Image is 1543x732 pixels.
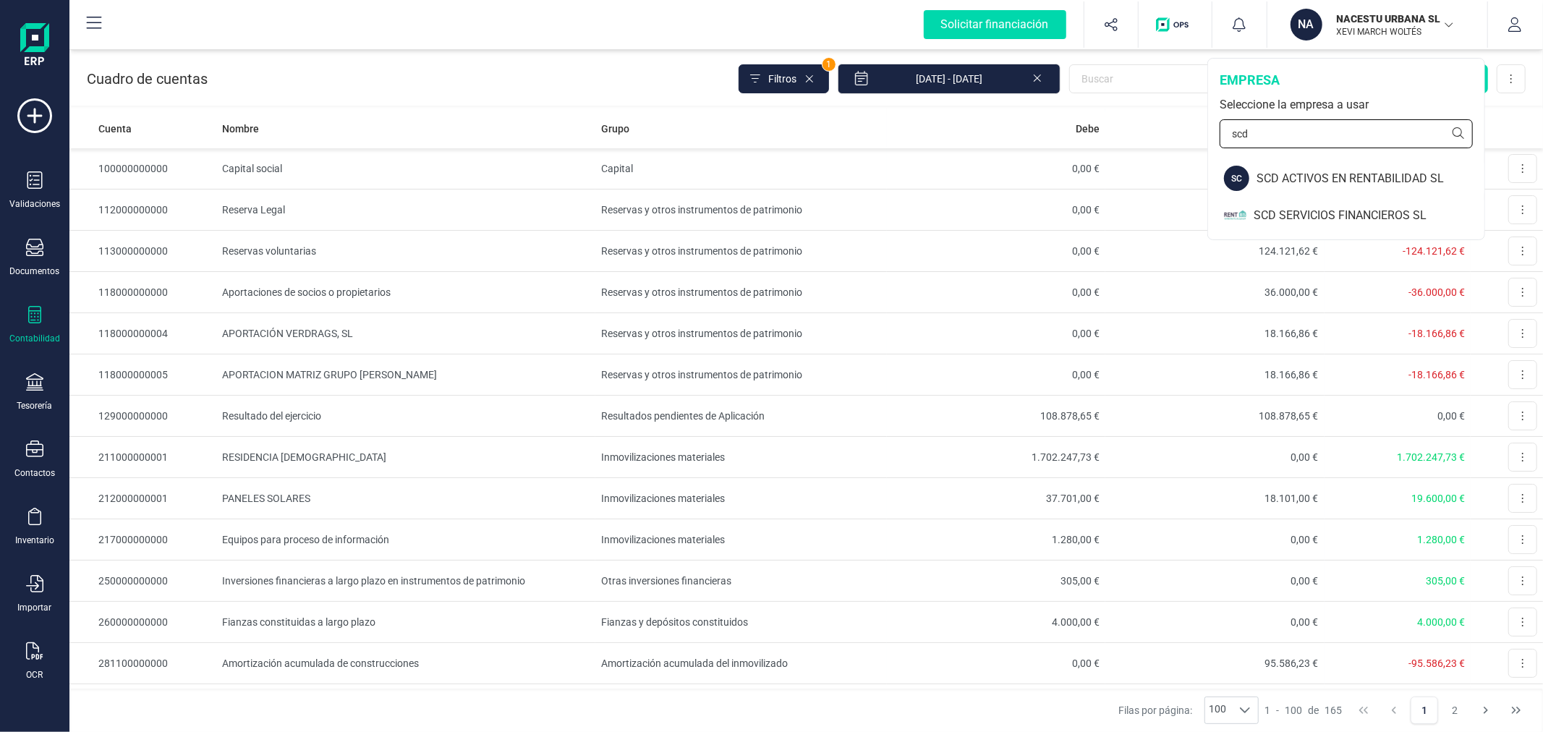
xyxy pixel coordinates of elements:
[1105,313,1324,354] td: 18.166,86 €
[887,437,1106,478] td: 1.702.247,73 €
[887,272,1106,313] td: 0,00 €
[887,313,1106,354] td: 0,00 €
[1291,9,1322,41] div: NA
[1285,1,1470,48] button: NANACESTU URBANA SLXEVI MARCH WOLTÉS
[1257,170,1484,187] div: SCD ACTIVOS EN RENTABILIDAD SL
[595,313,887,354] td: Reservas y otros instrumentos de patrimonio
[595,354,887,396] td: Reservas y otros instrumentos de patrimonio
[595,602,887,643] td: Fianzas y depósitos constituidos
[595,519,887,561] td: Inmovilizaciones materiales
[595,437,887,478] td: Inmovilizaciones materiales
[1105,396,1324,437] td: 108.878,65 €
[1408,286,1465,298] span: -36.000,00 €
[924,10,1066,39] div: Solicitar financiación
[69,519,216,561] td: 217000000000
[69,231,216,272] td: 113000000000
[1325,703,1342,718] span: 165
[216,519,595,561] td: Equipos para proceso de información
[1105,478,1324,519] td: 18.101,00 €
[887,561,1106,602] td: 305,00 €
[595,190,887,231] td: Reservas y otros instrumentos de patrimonio
[1105,272,1324,313] td: 36.000,00 €
[1426,575,1465,587] span: 305,00 €
[1441,697,1468,724] button: Page 2
[887,354,1106,396] td: 0,00 €
[1105,684,1324,725] td: 533,05 €
[1337,26,1453,38] p: XEVI MARCH WOLTÉS
[1069,64,1278,93] input: Buscar
[69,643,216,684] td: 281100000000
[17,400,53,412] div: Tesorería
[1411,493,1465,504] span: 19.600,00 €
[222,122,259,136] span: Nombre
[216,231,595,272] td: Reservas voluntarias
[69,602,216,643] td: 260000000000
[1397,451,1465,463] span: 1.702.247,73 €
[1437,410,1465,422] span: 0,00 €
[906,1,1084,48] button: Solicitar financiación
[1105,190,1324,231] td: 600,00 €
[98,122,132,136] span: Cuenta
[887,190,1106,231] td: 0,00 €
[10,265,60,277] div: Documentos
[887,602,1106,643] td: 4.000,00 €
[69,148,216,190] td: 100000000000
[216,602,595,643] td: Fianzas constituidas a largo plazo
[69,684,216,725] td: 281700000000
[595,396,887,437] td: Resultados pendientes de Aplicación
[1285,703,1302,718] span: 100
[1105,437,1324,478] td: 0,00 €
[1403,245,1465,257] span: -124.121,62 €
[69,313,216,354] td: 118000000004
[1417,616,1465,628] span: 4.000,00 €
[69,190,216,231] td: 112000000000
[216,684,595,725] td: Amortización acumulada de equipos para proceso de información
[69,437,216,478] td: 211000000001
[18,602,52,613] div: Importar
[1105,231,1324,272] td: 124.121,62 €
[595,561,887,602] td: Otras inversiones financieras
[822,58,836,71] span: 1
[1220,70,1473,90] div: empresa
[1264,703,1342,718] div: -
[216,190,595,231] td: Reserva Legal
[216,643,595,684] td: Amortización acumulada de construcciones
[1254,207,1484,224] div: SCD SERVICIOS FINANCIEROS SL
[216,313,595,354] td: APORTACIÓN VERDRAGS, SL
[595,231,887,272] td: Reservas y otros instrumentos de patrimonio
[1105,602,1324,643] td: 0,00 €
[216,396,595,437] td: Resultado del ejercicio
[595,643,887,684] td: Amortización acumulada del inmovilizado
[216,272,595,313] td: Aportaciones de socios o propietarios
[1411,697,1438,724] button: Page 1
[887,148,1106,190] td: 0,00 €
[1147,1,1203,48] button: Logo de OPS
[216,437,595,478] td: RESIDENCIA [DEMOGRAPHIC_DATA]
[69,354,216,396] td: 118000000005
[739,64,829,93] button: Filtros
[887,519,1106,561] td: 1.280,00 €
[595,148,887,190] td: Capital
[1220,119,1473,148] input: Buscar empresa
[887,684,1106,725] td: 0,00 €
[1380,697,1408,724] button: Previous Page
[1076,122,1100,136] span: Debe
[601,122,629,136] span: Grupo
[69,561,216,602] td: 250000000000
[1350,697,1377,724] button: First Page
[1105,561,1324,602] td: 0,00 €
[27,669,43,681] div: OCR
[1220,96,1473,114] div: Seleccione la empresa a usar
[1105,643,1324,684] td: 95.586,23 €
[1119,697,1259,724] div: Filas por página:
[69,396,216,437] td: 129000000000
[216,478,595,519] td: PANELES SOLARES
[595,478,887,519] td: Inmovilizaciones materiales
[768,72,796,86] span: Filtros
[20,23,49,69] img: Logo Finanedi
[1308,703,1319,718] span: de
[1472,697,1500,724] button: Next Page
[87,69,208,89] p: Cuadro de cuentas
[887,231,1106,272] td: 0,00 €
[887,478,1106,519] td: 37.701,00 €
